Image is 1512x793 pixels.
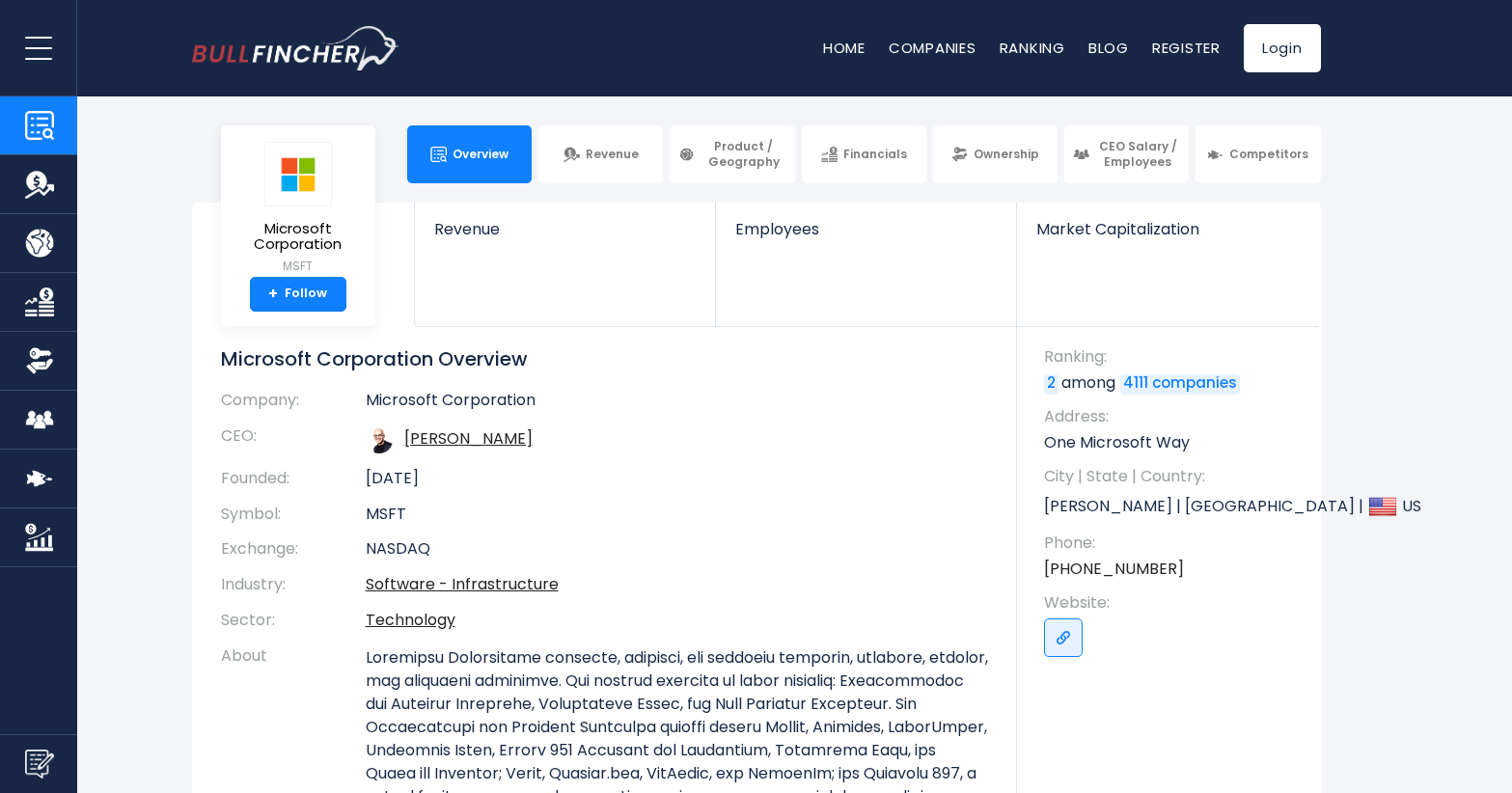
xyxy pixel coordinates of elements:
[221,532,366,567] th: Exchange:
[236,258,360,275] small: MSFT
[1044,592,1302,614] span: Website:
[1044,406,1302,427] span: Address:
[221,461,366,497] th: Founded:
[1088,38,1129,58] a: Blog
[1044,492,1302,521] p: [PERSON_NAME] | [GEOGRAPHIC_DATA] | US
[1229,147,1308,162] span: Competitors
[235,141,361,277] a: Microsoft Corporation MSFT
[404,427,533,450] a: ceo
[1044,346,1302,368] span: Ranking:
[453,147,509,162] span: Overview
[221,497,366,533] th: Symbol:
[802,125,926,183] a: Financials
[889,38,976,58] a: Companies
[366,426,393,453] img: satya-nadella.jpg
[434,220,696,238] span: Revenue
[1152,38,1221,58] a: Register
[974,147,1039,162] span: Ownership
[415,203,715,271] a: Revenue
[221,603,366,639] th: Sector:
[701,139,785,169] span: Product / Geography
[716,203,1016,271] a: Employees
[268,286,278,303] strong: +
[221,346,988,371] h1: Microsoft Corporation Overview
[1196,125,1320,183] a: Competitors
[1044,559,1184,580] a: [PHONE_NUMBER]
[366,497,988,533] td: MSFT
[1244,24,1321,72] a: Login
[407,125,532,183] a: Overview
[933,125,1058,183] a: Ownership
[366,391,988,419] td: Microsoft Corporation
[1044,618,1083,657] a: Go to link
[366,461,988,497] td: [DATE]
[735,220,997,238] span: Employees
[1044,374,1058,394] a: 2
[1044,533,1302,554] span: Phone:
[236,221,360,253] span: Microsoft Corporation
[1044,372,1302,394] p: among
[192,26,399,70] a: Go to homepage
[1044,466,1302,487] span: City | State | Country:
[823,38,866,58] a: Home
[366,532,988,567] td: NASDAQ
[1036,220,1299,238] span: Market Capitalization
[366,573,559,595] a: Software - Infrastructure
[1000,38,1065,58] a: Ranking
[221,567,366,603] th: Industry:
[1044,432,1302,453] p: One Microsoft Way
[192,26,399,70] img: bullfincher logo
[25,346,54,375] img: Ownership
[1064,125,1189,183] a: CEO Salary / Employees
[670,125,794,183] a: Product / Geography
[250,277,346,312] a: +Follow
[1095,139,1180,169] span: CEO Salary / Employees
[1017,203,1318,271] a: Market Capitalization
[221,419,366,461] th: CEO:
[586,147,639,162] span: Revenue
[366,609,455,631] a: Technology
[1120,374,1240,394] a: 4111 companies
[221,391,366,419] th: Company:
[843,147,907,162] span: Financials
[538,125,663,183] a: Revenue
